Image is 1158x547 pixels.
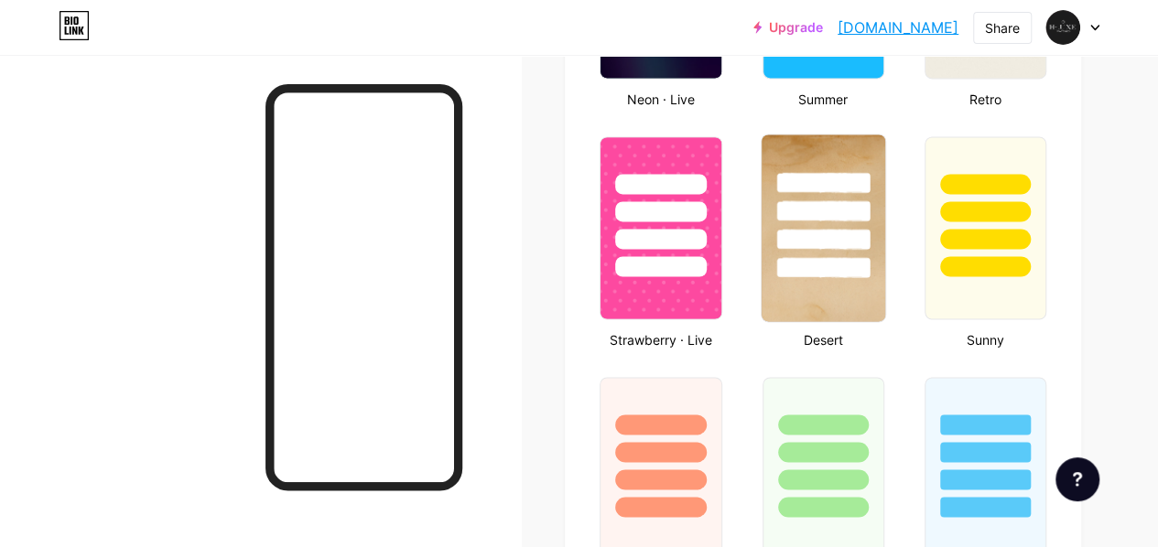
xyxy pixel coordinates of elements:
[594,330,727,349] div: Strawberry · Live
[594,90,727,109] div: Neon · Live
[757,330,890,349] div: Desert
[753,20,823,35] a: Upgrade
[919,90,1052,109] div: Retro
[919,330,1052,349] div: Sunny
[1045,10,1080,45] img: Vu Huy
[757,90,890,109] div: Summer
[762,134,885,321] img: desert.jpg
[985,18,1020,38] div: Share
[838,16,958,38] a: [DOMAIN_NAME]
